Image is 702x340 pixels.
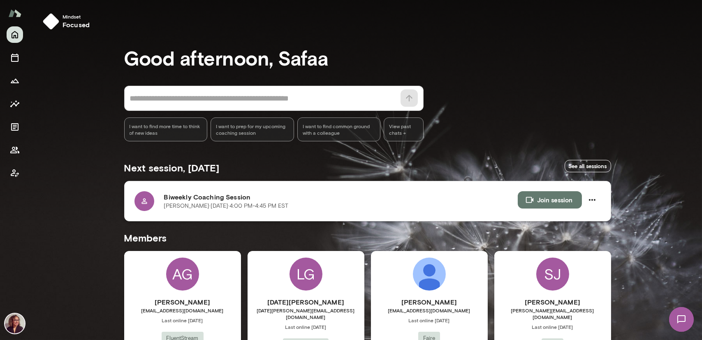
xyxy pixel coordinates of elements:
span: [PERSON_NAME][EMAIL_ADDRESS][DOMAIN_NAME] [494,307,611,320]
h6: Biweekly Coaching Session [164,192,518,202]
button: Sessions [7,49,23,66]
span: View past chats -> [384,117,423,141]
h6: focused [63,20,90,30]
h6: [PERSON_NAME] [494,297,611,307]
span: I want to prep for my upcoming coaching session [216,123,289,136]
span: [EMAIL_ADDRESS][DOMAIN_NAME] [124,307,241,314]
img: Safaa Khairalla [5,314,25,333]
span: I want to find common ground with a colleague [303,123,375,136]
span: Last online [DATE] [248,324,364,330]
span: Last online [DATE] [371,317,488,324]
div: I want to prep for my upcoming coaching session [211,117,294,141]
div: I want to find common ground with a colleague [297,117,381,141]
button: Mindsetfocused [39,10,96,33]
h3: Good afternoon, Safaa [124,46,611,69]
h6: [DATE][PERSON_NAME] [248,297,364,307]
span: Last online [DATE] [124,317,241,324]
div: SJ [536,258,569,291]
h6: [PERSON_NAME] [371,297,488,307]
button: Members [7,142,23,158]
h6: [PERSON_NAME] [124,297,241,307]
span: [EMAIL_ADDRESS][DOMAIN_NAME] [371,307,488,314]
button: Home [7,26,23,43]
h5: Members [124,231,611,244]
button: Client app [7,165,23,181]
img: Mento [8,5,21,21]
a: See all sessions [565,160,611,173]
div: LG [290,258,322,291]
div: AG [166,258,199,291]
button: Growth Plan [7,73,23,89]
div: I want to find more time to think of new ideas [124,117,208,141]
span: Mindset [63,13,90,20]
h5: Next session, [DATE] [124,161,220,174]
p: [PERSON_NAME] · [DATE] · 4:00 PM-4:45 PM EST [164,202,289,210]
button: Insights [7,96,23,112]
img: mindset [43,13,59,30]
span: I want to find more time to think of new ideas [130,123,202,136]
button: Join session [518,191,582,209]
img: Ling Zeng [413,258,446,291]
span: [DATE][PERSON_NAME][EMAIL_ADDRESS][DOMAIN_NAME] [248,307,364,320]
button: Documents [7,119,23,135]
span: Last online [DATE] [494,324,611,330]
